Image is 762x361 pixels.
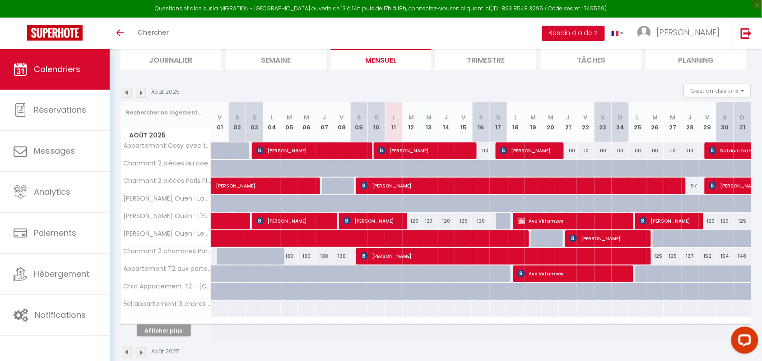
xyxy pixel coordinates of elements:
[420,213,438,229] div: 120
[409,113,414,122] abbr: M
[235,113,239,122] abbr: S
[653,113,658,122] abbr: M
[122,213,213,219] span: [PERSON_NAME] Ouen · L'Elégante Oasis - grand T2 aux portes de [GEOGRAPHIC_DATA]
[724,323,762,361] iframe: LiveChat chat widget
[716,102,734,142] th: 30
[298,248,316,265] div: 130
[664,142,682,159] div: 110
[570,230,646,247] span: [PERSON_NAME]
[525,102,542,142] th: 19
[436,48,536,70] li: Trimestre
[716,248,734,265] div: 154
[137,324,191,337] button: Afficher plus
[374,113,379,122] abbr: D
[226,48,326,70] li: Semaine
[716,213,734,229] div: 120
[595,142,612,159] div: 110
[612,142,629,159] div: 110
[646,102,664,142] th: 26
[567,113,570,122] abbr: J
[35,309,86,320] span: Notifications
[34,104,86,115] span: Réservations
[333,248,351,265] div: 130
[216,173,340,190] span: [PERSON_NAME]
[138,27,169,37] span: Chercher
[263,102,281,142] th: 04
[27,25,83,41] img: Super Booking
[664,248,682,265] div: 125
[271,113,274,122] abbr: L
[281,248,298,265] div: 130
[500,142,559,159] span: [PERSON_NAME]
[211,102,229,142] th: 01
[426,113,432,122] abbr: M
[403,213,420,229] div: 120
[228,102,246,142] th: 02
[472,102,490,142] th: 16
[361,247,648,265] span: [PERSON_NAME]
[316,102,333,142] th: 07
[530,113,536,122] abbr: M
[518,212,629,229] span: Ave Viitamees
[378,142,472,159] span: [PERSON_NAME]
[350,102,368,142] th: 09
[246,102,264,142] th: 03
[601,113,605,122] abbr: S
[612,102,629,142] th: 24
[437,213,455,229] div: 120
[322,113,326,122] abbr: J
[664,102,682,142] th: 27
[287,113,292,122] abbr: M
[455,102,473,142] th: 15
[699,102,716,142] th: 29
[646,248,664,265] div: 125
[151,88,180,96] p: Août 2025
[34,186,70,197] span: Analytics
[281,102,298,142] th: 05
[595,102,612,142] th: 23
[122,230,213,237] span: [PERSON_NAME] Ouen · Le Wooden Oasis - spacieux T2 aux portes de [GEOGRAPHIC_DATA]
[479,113,483,122] abbr: S
[542,102,560,142] th: 20
[518,265,629,282] span: Ave Viitamees
[646,48,747,70] li: Planning
[584,113,588,122] abbr: V
[357,113,361,122] abbr: S
[122,160,213,167] span: Charmant 2 pièces au coeur de [GEOGRAPHIC_DATA]
[126,105,206,121] input: Rechercher un logement...
[740,113,745,122] abbr: D
[453,5,491,12] a: en cliquant ici
[34,268,89,279] span: Hébergement
[699,248,716,265] div: 152
[403,102,420,142] th: 12
[131,18,176,49] a: Chercher
[472,142,490,159] div: 110
[368,102,386,142] th: 10
[256,142,368,159] span: [PERSON_NAME]
[640,212,698,229] span: [PERSON_NAME]
[121,129,211,142] span: Août 2025
[462,113,466,122] abbr: V
[122,265,213,272] span: Appartement T2 aux portes de [GEOGRAPHIC_DATA] privatif
[304,113,310,122] abbr: M
[121,48,221,70] li: Journalier
[699,213,716,229] div: 120
[122,301,213,307] span: Bel appartement 3 chbres proche de Paris Expo
[670,113,675,122] abbr: M
[657,27,720,38] span: [PERSON_NAME]
[496,113,501,122] abbr: D
[122,248,213,255] span: Charmant 2 chambres Paris [GEOGRAPHIC_DATA] avec Parking privatif (Boho Zen)
[682,248,699,265] div: 137
[361,177,683,194] span: [PERSON_NAME]
[682,102,699,142] th: 28
[734,102,751,142] th: 31
[455,213,473,229] div: 125
[577,142,595,159] div: 110
[437,102,455,142] th: 14
[34,64,80,75] span: Calendriers
[631,18,731,49] a: ... [PERSON_NAME]
[515,113,517,122] abbr: L
[34,227,76,238] span: Paiements
[445,113,448,122] abbr: J
[684,84,751,97] button: Gestion des prix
